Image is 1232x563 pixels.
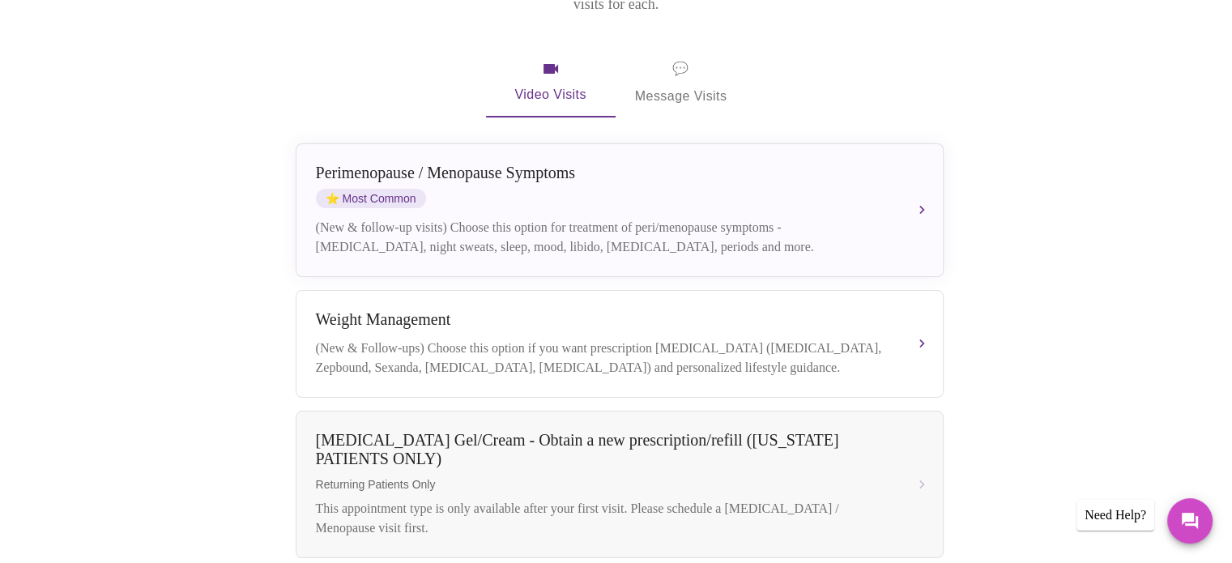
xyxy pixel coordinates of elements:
span: Most Common [316,189,426,208]
button: Messages [1167,498,1213,544]
div: Perimenopause / Menopause Symptoms [316,164,891,182]
div: (New & follow-up visits) Choose this option for treatment of peri/menopause symptoms - [MEDICAL_D... [316,218,891,257]
div: (New & Follow-ups) Choose this option if you want prescription [MEDICAL_DATA] ([MEDICAL_DATA], Ze... [316,339,891,377]
div: Need Help? [1076,500,1154,531]
div: [MEDICAL_DATA] Gel/Cream - Obtain a new prescription/refill ([US_STATE] PATIENTS ONLY) [316,431,891,468]
button: Perimenopause / Menopause SymptomsstarMost Common(New & follow-up visits) Choose this option for ... [296,143,944,277]
span: star [326,192,339,205]
button: [MEDICAL_DATA] Gel/Cream - Obtain a new prescription/refill ([US_STATE] PATIENTS ONLY)Returning P... [296,411,944,558]
span: Returning Patients Only [316,478,891,491]
button: Weight Management(New & Follow-ups) Choose this option if you want prescription [MEDICAL_DATA] ([... [296,290,944,398]
span: Video Visits [505,59,596,106]
div: Weight Management [316,310,891,329]
span: Message Visits [635,58,727,108]
div: This appointment type is only available after your first visit. Please schedule a [MEDICAL_DATA] ... [316,499,891,538]
span: message [672,58,688,80]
